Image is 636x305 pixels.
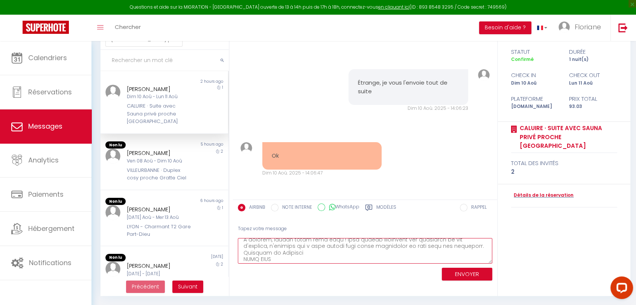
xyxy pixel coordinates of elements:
div: LYON - Charmant T2 Gare Part-Dieu [127,223,192,238]
img: Super Booking [23,21,69,34]
img: ... [105,85,120,100]
div: Dim 10 Aoû. 2025 - 14:06:47 [262,170,382,177]
span: Hébergement [28,224,75,233]
span: 2 [221,261,223,267]
div: 6 hours ago [164,198,228,205]
span: Non lu [105,141,126,149]
div: 5 hours ago [164,141,228,149]
a: CALUIRE · Suite avec Sauna privé proche [GEOGRAPHIC_DATA] [517,124,617,150]
button: Besoin d'aide ? [479,21,531,34]
span: 1 [222,85,223,90]
span: Paiements [28,190,64,199]
div: [DATE] - [DATE] [127,270,192,278]
div: Dim 10 Aoû - Lun 11 Aoû [127,93,192,100]
img: ... [240,142,252,154]
span: 1 [222,205,223,211]
span: Analytics [28,155,59,165]
img: ... [558,21,570,33]
button: ENVOYER [442,268,492,281]
label: AIRBNB [245,204,265,212]
div: VILLEURBANNE · Duplex cosy proche Gratte Ciel [127,167,192,182]
iframe: LiveChat chat widget [604,273,636,305]
div: 1 nuit(s) [564,56,622,63]
label: Modèles [376,204,396,213]
div: [DATE] Aoû - Mer 13 Aoû [127,214,192,221]
span: Suivant [178,283,198,290]
input: Rechercher un mot clé [100,50,229,71]
span: Floriane [575,22,601,32]
img: ... [105,261,120,276]
div: check out [564,71,622,80]
div: check in [506,71,564,80]
span: Non lu [105,198,126,205]
div: 2 hours ago [164,79,228,85]
div: total des invités [511,159,617,168]
button: Previous [126,281,165,293]
div: durée [564,47,622,56]
div: [PERSON_NAME] [127,205,192,214]
span: 2 [221,149,223,154]
span: Confirmé [511,56,534,62]
span: Précédent [132,283,159,290]
span: Calendriers [28,53,67,62]
img: ... [105,205,120,220]
div: Plateforme [506,94,564,103]
div: statut [506,47,564,56]
span: Notifications [29,258,72,267]
pre: Étrange, je vous l'envoie tout de suite [358,79,459,96]
a: Détails de la réservation [511,192,574,199]
div: Dim 10 Aoû. 2025 - 14:06:23 [348,105,468,112]
div: 2 [511,167,617,176]
div: 93.03 [564,103,622,110]
a: ... Floriane [553,15,610,41]
div: [DOMAIN_NAME] [506,103,564,110]
div: [DATE] [164,254,228,261]
img: ... [478,69,490,81]
div: Lun 11 Aoû [564,80,622,87]
span: Réservations [28,87,72,97]
div: Dim 10 Aoû [506,80,564,87]
a: Chercher [109,15,146,41]
label: NOTE INTERNE [278,204,312,212]
div: CALUIRE · Suite avec Sauna privé proche [GEOGRAPHIC_DATA] [127,102,192,125]
label: RAPPEL [467,204,487,212]
button: Next [172,281,203,293]
div: Prix total [564,94,622,103]
span: Messages [28,121,62,131]
div: [PERSON_NAME] [127,85,192,94]
div: [PERSON_NAME] [127,261,192,270]
img: logout [618,23,628,32]
div: Tapez votre message [238,220,492,238]
div: [PERSON_NAME] [127,149,192,158]
span: Non lu [105,254,126,261]
label: WhatsApp [325,203,359,212]
img: ... [105,149,120,164]
a: en cliquant ici [378,4,409,10]
div: Ven 08 Aoû - Dim 10 Aoû [127,158,192,165]
pre: Ok [272,152,373,160]
span: Chercher [115,23,141,31]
